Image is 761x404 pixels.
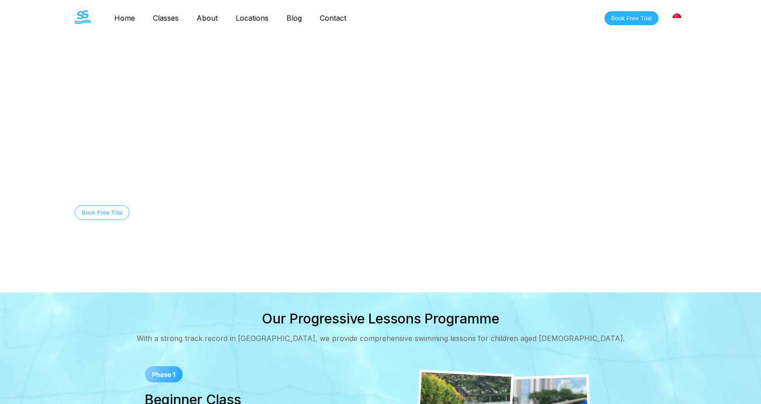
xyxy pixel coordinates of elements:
[75,147,549,169] div: Swimming Lessons in [GEOGRAPHIC_DATA]
[262,310,499,327] div: Our Progressive Lessons Programme
[139,205,204,220] button: Discover Our Story
[144,13,188,22] a: Classes
[105,13,144,22] a: Home
[137,334,625,343] div: With a strong track record in [GEOGRAPHIC_DATA], we provide comprehensive swimming lessons for ch...
[75,184,549,191] div: Equip your child with essential swimming skills for lifelong safety and confidence in water.
[75,205,130,220] button: Book Free Trial
[667,9,686,27] div: [GEOGRAPHIC_DATA]
[188,13,227,22] a: About
[311,13,355,22] a: Contact
[672,13,681,22] img: Singapore
[75,126,549,132] div: Welcome to The Swim Starter
[75,10,91,24] img: The Swim Starter Logo
[145,366,183,382] img: Phase 1
[227,13,278,22] a: Locations
[604,11,658,25] button: Book Free Trial
[278,13,311,22] a: Blog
